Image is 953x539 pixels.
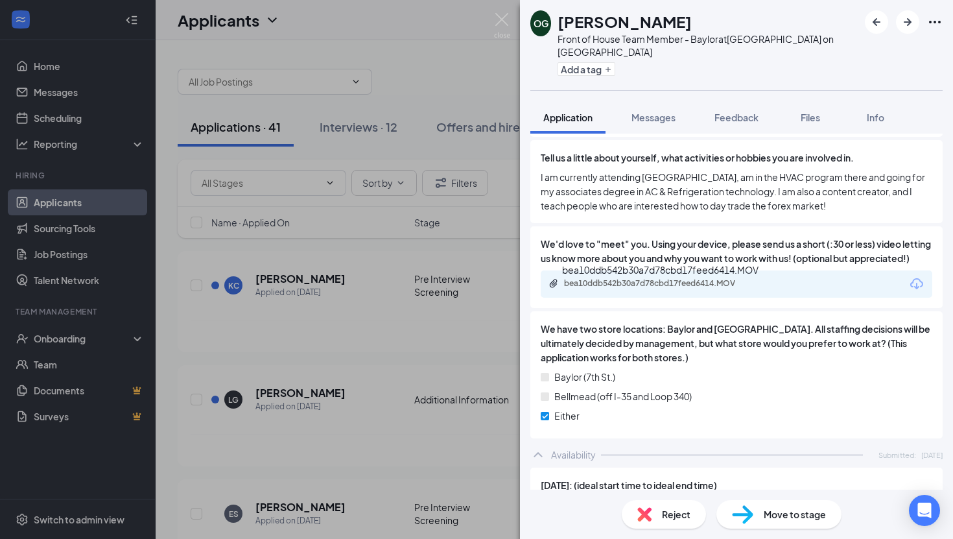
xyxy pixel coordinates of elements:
[541,150,854,165] span: Tell us a little about yourself, what activities or hobbies you are involved in.
[900,14,915,30] svg: ArrowRight
[558,62,615,76] button: PlusAdd a tag
[551,448,596,461] div: Availability
[534,17,548,30] div: OG
[865,10,888,34] button: ArrowLeftNew
[554,370,615,384] span: Baylor (7th St.)
[554,409,580,423] span: Either
[541,237,932,265] span: We'd love to "meet" you. Using your device, please send us a short (:30 or less) video letting us...
[543,112,593,123] span: Application
[558,10,692,32] h1: [PERSON_NAME]
[562,263,759,277] div: bea10ddb542b30a7d78cbd17feed6414.MOV
[909,495,940,526] div: Open Intercom Messenger
[921,449,943,461] span: [DATE]
[631,112,676,123] span: Messages
[530,447,546,462] svg: ChevronUp
[896,10,919,34] button: ArrowRight
[764,507,826,521] span: Move to stage
[714,112,759,123] span: Feedback
[869,14,884,30] svg: ArrowLeftNew
[878,449,916,461] span: Submitted:
[541,322,932,365] span: We have two store locations: Baylor and [GEOGRAPHIC_DATA]. All staffing decisions will be ultimat...
[558,32,858,58] div: Front of House Team Member - Baylor at [GEOGRAPHIC_DATA] on [GEOGRAPHIC_DATA]
[564,278,746,289] div: bea10ddb542b30a7d78cbd17feed6414.MOV
[548,278,759,291] a: Paperclipbea10ddb542b30a7d78cbd17feed6414.MOV
[662,507,690,521] span: Reject
[548,278,559,289] svg: Paperclip
[554,389,692,403] span: Bellmead (off I-35 and Loop 340)
[927,14,943,30] svg: Ellipses
[541,478,717,492] span: [DATE]: (ideal start time to ideal end time)
[801,112,820,123] span: Files
[604,66,612,73] svg: Plus
[909,276,924,292] svg: Download
[541,170,932,213] span: I am currently attending [GEOGRAPHIC_DATA], am in the HVAC program there and going for my associa...
[867,112,884,123] span: Info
